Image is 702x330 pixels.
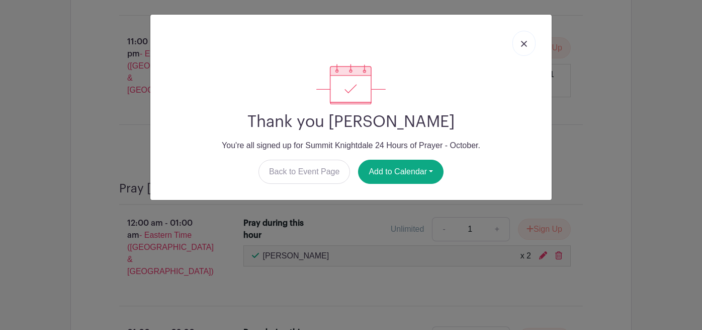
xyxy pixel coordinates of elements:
img: signup_complete-c468d5dda3e2740ee63a24cb0ba0d3ce5d8a4ecd24259e683200fb1569d990c8.svg [316,64,386,104]
img: close_button-5f87c8562297e5c2d7936805f587ecaba9071eb48480494691a3f1689db116b3.svg [521,41,527,47]
button: Add to Calendar [358,160,444,184]
h2: Thank you [PERSON_NAME] [158,112,544,131]
p: You're all signed up for Summit Knightdale 24 Hours of Prayer - October. [158,140,544,152]
a: Back to Event Page [258,160,350,184]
